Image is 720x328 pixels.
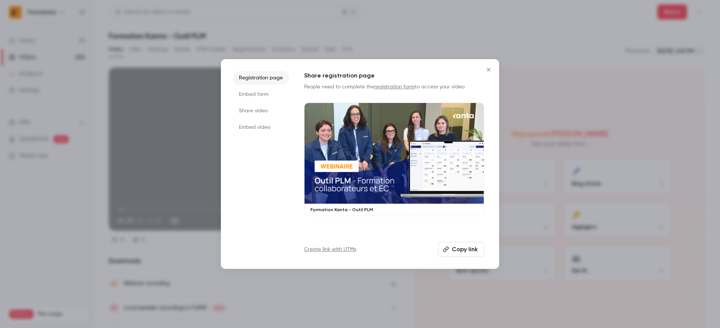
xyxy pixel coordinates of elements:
button: Copy link [438,242,484,257]
h1: Share registration page [304,71,484,80]
button: Close [481,62,496,77]
li: Share video [233,104,289,118]
p: People need to complete the to access your video [304,83,484,91]
li: Registration page [233,71,289,85]
a: Create link with UTMs [304,246,356,253]
a: Formation Kanta - Outil PLM [304,103,484,216]
li: Embed form [233,88,289,101]
li: Embed video [233,121,289,134]
a: registration form [374,84,415,89]
p: Formation Kanta - Outil PLM [310,207,478,213]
